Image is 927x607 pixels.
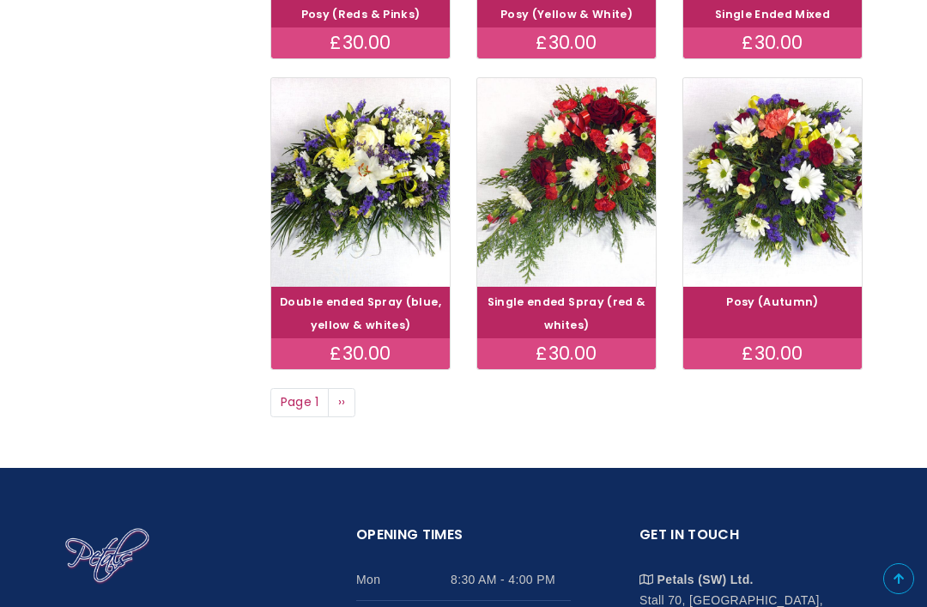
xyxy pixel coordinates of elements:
a: Posy (Autumn) [726,294,819,309]
h2: Opening Times [356,524,571,557]
a: Posy (Yellow & White) [500,7,633,21]
div: £30.00 [683,338,862,369]
img: Home [64,527,150,586]
div: £30.00 [477,338,656,369]
li: Mon [356,556,571,601]
h2: Get in touch [639,524,854,557]
strong: Petals (SW) Ltd. [657,573,754,586]
div: £30.00 [271,338,450,369]
div: £30.00 [683,27,862,58]
img: Double ended Spray (blue, yellow & whites) [271,78,450,287]
span: Page 1 [270,388,329,417]
img: Posy (Autumn) [683,78,862,287]
a: Single Ended Mixed [715,7,830,21]
span: 8:30 AM - 4:00 PM [451,569,571,590]
a: Double ended Spray (blue, yellow & whites) [280,294,441,332]
a: Single ended Spray (red & whites) [488,294,646,332]
div: £30.00 [271,27,450,58]
nav: Page navigation [270,388,863,417]
a: Posy (Reds & Pinks) [301,7,421,21]
img: Single ended Spray (red & whites) [477,78,656,287]
div: £30.00 [477,27,656,58]
span: ›› [338,393,346,410]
